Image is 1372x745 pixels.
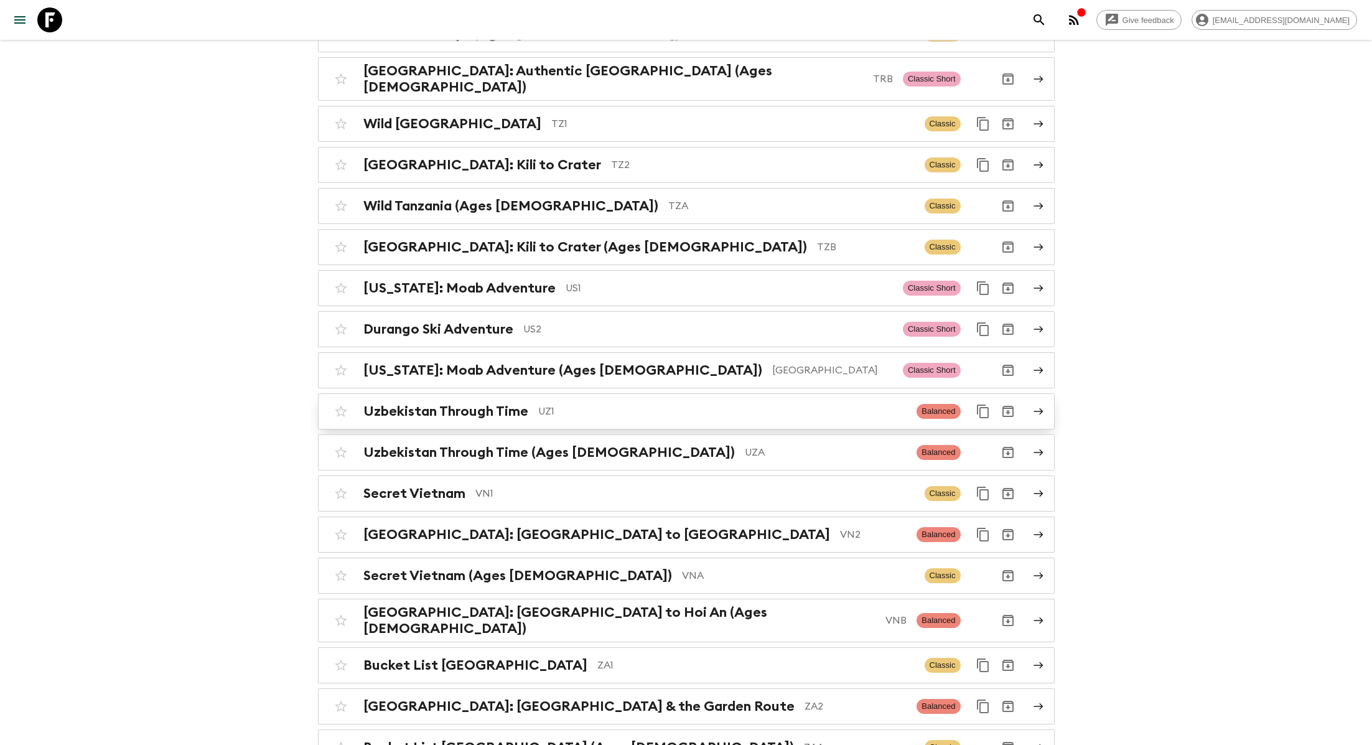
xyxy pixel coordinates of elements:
h2: [GEOGRAPHIC_DATA]: Authentic [GEOGRAPHIC_DATA] (Ages [DEMOGRAPHIC_DATA]) [363,63,863,95]
a: Durango Ski AdventureUS2Classic ShortDuplicate for 45-59Archive [318,311,1055,347]
a: [GEOGRAPHIC_DATA]: Authentic [GEOGRAPHIC_DATA] (Ages [DEMOGRAPHIC_DATA])TRBClassic ShortArchive [318,57,1055,101]
p: TRB [873,72,893,87]
p: ZA1 [597,658,915,673]
span: Balanced [917,699,960,714]
p: TZB [817,240,915,255]
button: Archive [996,194,1020,218]
h2: Uzbekistan Through Time (Ages [DEMOGRAPHIC_DATA]) [363,444,735,461]
h2: Secret Vietnam [363,485,465,502]
p: US2 [523,322,893,337]
h2: [GEOGRAPHIC_DATA]: [GEOGRAPHIC_DATA] to [GEOGRAPHIC_DATA] [363,527,830,543]
span: Classic [925,157,961,172]
span: Balanced [917,613,960,628]
span: Classic [925,116,961,131]
span: Classic Short [903,281,961,296]
h2: [GEOGRAPHIC_DATA]: Kili to Crater [363,157,601,173]
a: Uzbekistan Through Time (Ages [DEMOGRAPHIC_DATA])UZABalancedArchive [318,434,1055,471]
span: Classic Short [903,363,961,378]
a: Give feedback [1096,10,1182,30]
span: Classic [925,568,961,583]
span: Classic [925,199,961,213]
button: Archive [996,235,1020,260]
button: Archive [996,152,1020,177]
a: [GEOGRAPHIC_DATA]: Kili to CraterTZ2ClassicDuplicate for 45-59Archive [318,147,1055,183]
span: Classic [925,240,961,255]
a: [GEOGRAPHIC_DATA]: [GEOGRAPHIC_DATA] & the Garden RouteZA2BalancedDuplicate for 45-59Archive [318,688,1055,724]
a: [GEOGRAPHIC_DATA]: [GEOGRAPHIC_DATA] to Hoi An (Ages [DEMOGRAPHIC_DATA])VNBBalancedArchive [318,599,1055,642]
button: search adventures [1027,7,1052,32]
a: [GEOGRAPHIC_DATA]: Kili to Crater (Ages [DEMOGRAPHIC_DATA])TZBClassicArchive [318,229,1055,265]
h2: Durango Ski Adventure [363,321,513,337]
h2: [US_STATE]: Moab Adventure [363,280,556,296]
button: Archive [996,358,1020,383]
span: Classic Short [903,322,961,337]
span: Classic [925,658,961,673]
button: Archive [996,440,1020,465]
h2: Bucket List [GEOGRAPHIC_DATA] [363,657,587,673]
button: Archive [996,67,1020,91]
span: Balanced [917,404,960,419]
p: VNB [885,613,907,628]
span: Classic Short [903,72,961,87]
a: [US_STATE]: Moab AdventureUS1Classic ShortDuplicate for 45-59Archive [318,270,1055,306]
span: Give feedback [1116,16,1181,25]
a: [US_STATE]: Moab Adventure (Ages [DEMOGRAPHIC_DATA])[GEOGRAPHIC_DATA]Classic ShortArchive [318,352,1055,388]
p: VN2 [840,527,907,542]
p: UZ1 [538,404,907,419]
button: Archive [996,653,1020,678]
p: TZ1 [551,116,915,131]
button: Archive [996,694,1020,719]
button: Archive [996,608,1020,633]
button: Archive [996,481,1020,506]
button: Duplicate for 45-59 [971,481,996,506]
button: Duplicate for 45-59 [971,522,996,547]
button: Duplicate for 45-59 [971,694,996,719]
button: Duplicate for 45-59 [971,111,996,136]
a: [GEOGRAPHIC_DATA]: [GEOGRAPHIC_DATA] to [GEOGRAPHIC_DATA]VN2BalancedDuplicate for 45-59Archive [318,517,1055,553]
button: Archive [996,111,1020,136]
a: Wild [GEOGRAPHIC_DATA]TZ1ClassicDuplicate for 45-59Archive [318,106,1055,142]
h2: [US_STATE]: Moab Adventure (Ages [DEMOGRAPHIC_DATA]) [363,362,762,378]
p: UZA [745,445,907,460]
button: Archive [996,276,1020,301]
a: Bucket List [GEOGRAPHIC_DATA]ZA1ClassicDuplicate for 45-59Archive [318,647,1055,683]
p: US1 [566,281,893,296]
span: Balanced [917,527,960,542]
a: Wild Tanzania (Ages [DEMOGRAPHIC_DATA])TZAClassicArchive [318,188,1055,224]
button: Duplicate for 45-59 [971,152,996,177]
span: Balanced [917,445,960,460]
a: Uzbekistan Through TimeUZ1BalancedDuplicate for 45-59Archive [318,393,1055,429]
button: Archive [996,399,1020,424]
div: [EMAIL_ADDRESS][DOMAIN_NAME] [1192,10,1357,30]
button: Duplicate for 45-59 [971,276,996,301]
h2: Wild [GEOGRAPHIC_DATA] [363,116,541,132]
button: Archive [996,563,1020,588]
a: Secret VietnamVN1ClassicDuplicate for 45-59Archive [318,476,1055,512]
button: Duplicate for 45-59 [971,317,996,342]
button: Duplicate for 45-59 [971,653,996,678]
p: ZA2 [805,699,907,714]
span: Classic [925,486,961,501]
button: Duplicate for 45-59 [971,399,996,424]
a: Secret Vietnam (Ages [DEMOGRAPHIC_DATA])VNAClassicArchive [318,558,1055,594]
p: VN1 [475,486,915,501]
h2: Wild Tanzania (Ages [DEMOGRAPHIC_DATA]) [363,198,658,214]
span: [EMAIL_ADDRESS][DOMAIN_NAME] [1206,16,1356,25]
h2: [GEOGRAPHIC_DATA]: Kili to Crater (Ages [DEMOGRAPHIC_DATA]) [363,239,807,255]
h2: Secret Vietnam (Ages [DEMOGRAPHIC_DATA]) [363,568,672,584]
button: Archive [996,317,1020,342]
p: TZ2 [611,157,915,172]
h2: [GEOGRAPHIC_DATA]: [GEOGRAPHIC_DATA] to Hoi An (Ages [DEMOGRAPHIC_DATA]) [363,604,876,637]
h2: [GEOGRAPHIC_DATA]: [GEOGRAPHIC_DATA] & the Garden Route [363,698,795,715]
p: TZA [668,199,915,213]
button: Archive [996,522,1020,547]
button: menu [7,7,32,32]
p: [GEOGRAPHIC_DATA] [772,363,893,378]
h2: Uzbekistan Through Time [363,403,528,419]
p: VNA [682,568,915,583]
